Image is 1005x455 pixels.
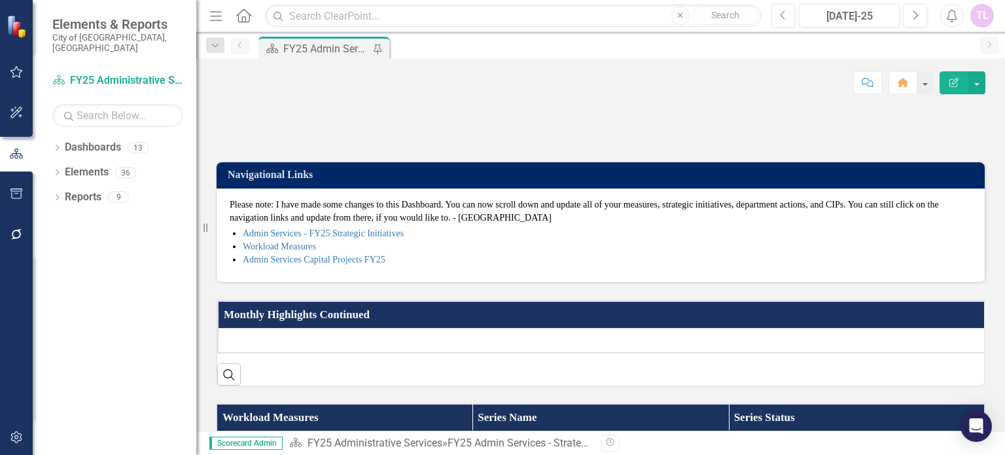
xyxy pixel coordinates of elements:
span: Elements & Reports [52,16,183,32]
a: Workload Measures [243,242,316,251]
div: 36 [115,167,136,178]
div: 9 [108,192,129,203]
button: [DATE]-25 [799,4,900,27]
a: FY25 Administrative Services [308,437,442,449]
a: FY25 Administrative Services [52,73,183,88]
div: FY25 Admin Services - Strategic Plan [283,41,370,57]
a: Reports [65,190,101,205]
div: 13 [128,142,149,153]
button: Search [693,7,758,25]
input: Search Below... [52,104,183,127]
a: Elements [65,165,109,180]
small: City of [GEOGRAPHIC_DATA], [GEOGRAPHIC_DATA] [52,32,183,54]
div: FY25 Admin Services - Strategic Plan [448,437,618,449]
h3: Navigational Links [228,169,978,181]
p: Please note: I have made some changes to this Dashboard. You can now scroll down and update all o... [230,198,972,225]
a: Dashboards [65,140,121,155]
a: Admin Services Capital Projects FY25 [243,255,385,264]
button: TL [970,4,994,27]
div: [DATE]-25 [803,9,895,24]
div: » [289,436,591,451]
div: Open Intercom Messenger [961,410,992,442]
a: Admin Services - FY25 Strategic Initiatives [243,228,404,238]
input: Search ClearPoint... [265,5,761,27]
td: Double-Click to Edit [218,328,985,353]
img: ClearPoint Strategy [7,15,29,38]
span: Scorecard Admin [209,437,283,450]
span: Search [711,10,739,20]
